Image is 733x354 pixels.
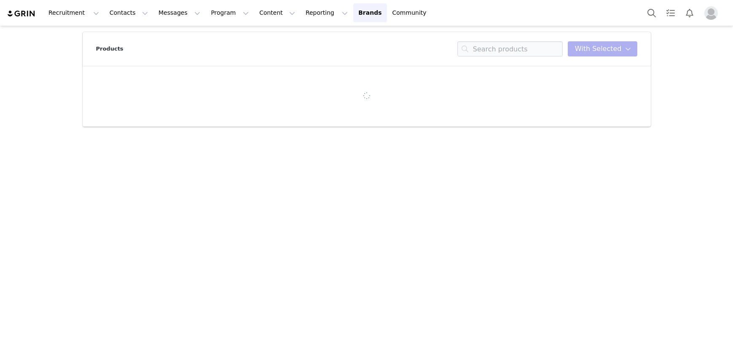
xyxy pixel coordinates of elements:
[387,3,435,22] a: Community
[661,3,680,22] a: Tasks
[301,3,353,22] button: Reporting
[96,45,124,53] p: Products
[105,3,153,22] button: Contacts
[206,3,254,22] button: Program
[642,3,661,22] button: Search
[699,6,726,20] button: Profile
[254,3,300,22] button: Content
[43,3,104,22] button: Recruitment
[153,3,205,22] button: Messages
[704,6,718,20] img: placeholder-profile.jpg
[353,3,387,22] a: Brands
[680,3,699,22] button: Notifications
[457,41,563,56] input: Search products
[575,44,622,54] span: With Selected
[568,41,637,56] button: With Selected
[7,10,36,18] img: grin logo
